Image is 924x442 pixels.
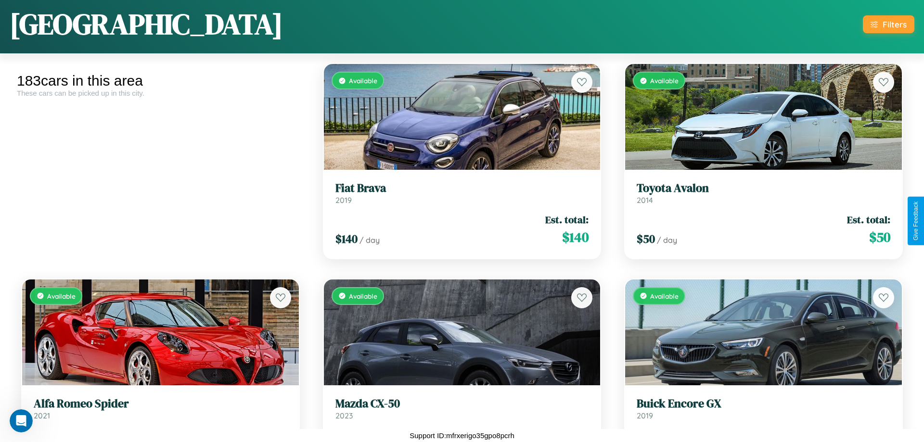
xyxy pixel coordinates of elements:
span: 2019 [637,411,653,420]
span: Available [349,292,377,300]
span: 2014 [637,195,653,205]
span: Est. total: [545,428,589,442]
a: Fiat Brava2019 [335,181,589,205]
div: Give Feedback [912,202,919,240]
h3: Buick Encore GX [637,397,890,411]
span: Est. total: [847,213,890,227]
span: $ 140 [335,231,358,247]
span: Available [47,292,76,300]
span: $ 140 [562,227,589,247]
span: Available [650,76,679,85]
a: Mazda CX-502023 [335,397,589,420]
span: $ 50 [869,227,890,247]
a: Alfa Romeo Spider2021 [34,397,287,420]
span: 2021 [34,411,50,420]
span: 2023 [335,411,353,420]
span: Est. total: [847,428,890,442]
h3: Toyota Avalon [637,181,890,195]
a: Toyota Avalon2014 [637,181,890,205]
a: Buick Encore GX2019 [637,397,890,420]
span: 2019 [335,195,352,205]
button: Filters [863,15,914,33]
span: Available [349,76,377,85]
span: Est. total: [244,428,287,442]
span: / day [359,235,380,245]
span: / day [657,235,677,245]
h3: Alfa Romeo Spider [34,397,287,411]
div: Filters [883,19,907,29]
h3: Fiat Brava [335,181,589,195]
h3: Mazda CX-50 [335,397,589,411]
p: Support ID: mfrxerigo35gpo8pcrh [410,429,514,442]
span: Available [650,292,679,300]
span: $ 50 [637,231,655,247]
div: 183 cars in this area [17,73,304,89]
h1: [GEOGRAPHIC_DATA] [10,4,283,44]
iframe: Intercom live chat [10,409,33,432]
span: Est. total: [545,213,589,227]
div: These cars can be picked up in this city. [17,89,304,97]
